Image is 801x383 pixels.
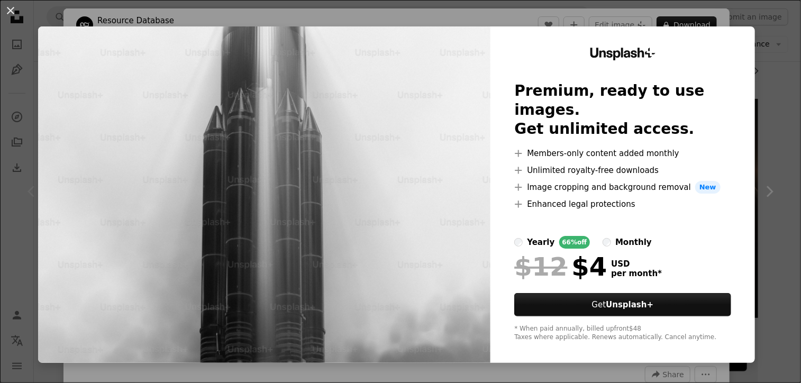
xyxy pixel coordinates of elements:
h2: Premium, ready to use images. Get unlimited access. [514,81,731,139]
input: monthly [603,238,611,247]
li: Image cropping and background removal [514,181,731,194]
li: Enhanced legal protections [514,198,731,211]
div: $4 [514,253,607,280]
span: per month * [611,269,662,278]
strong: Unsplash+ [606,300,653,309]
div: monthly [615,236,652,249]
span: USD [611,259,662,269]
span: New [695,181,721,194]
li: Members-only content added monthly [514,147,731,160]
div: 66% off [559,236,590,249]
input: yearly66%off [514,238,523,247]
button: GetUnsplash+ [514,293,731,316]
div: * When paid annually, billed upfront $48 Taxes where applicable. Renews automatically. Cancel any... [514,325,731,342]
div: yearly [527,236,554,249]
span: $12 [514,253,567,280]
li: Unlimited royalty-free downloads [514,164,731,177]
